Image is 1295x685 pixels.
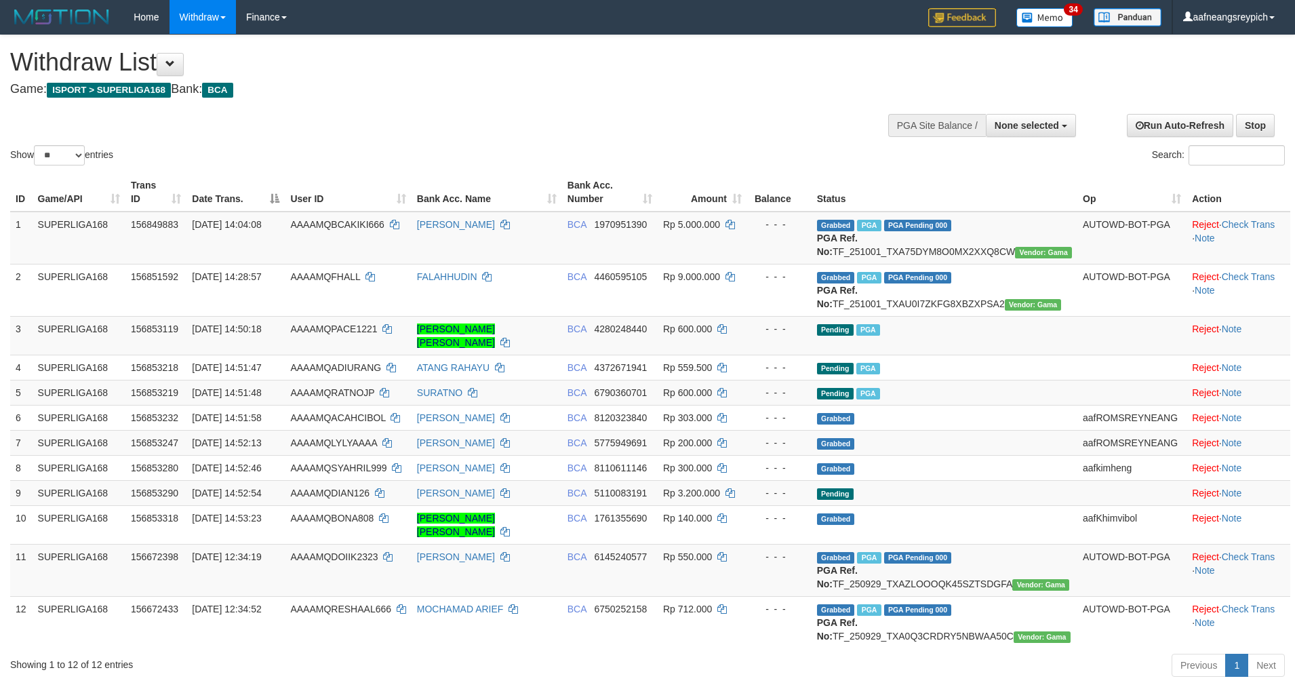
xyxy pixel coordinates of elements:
[753,411,806,425] div: - - -
[417,219,495,230] a: [PERSON_NAME]
[817,617,858,642] b: PGA Ref. No:
[1014,631,1071,643] span: Vendor URL: https://trx31.1velocity.biz
[663,488,720,498] span: Rp 3.200.000
[192,463,261,473] span: [DATE] 14:52:46
[753,270,806,283] div: - - -
[1077,455,1187,480] td: aafkimheng
[995,120,1059,131] span: None selected
[131,387,178,398] span: 156853219
[131,219,178,230] span: 156849883
[1077,505,1187,544] td: aafKhimvibol
[417,324,495,348] a: [PERSON_NAME] [PERSON_NAME]
[192,488,261,498] span: [DATE] 14:52:54
[417,463,495,473] a: [PERSON_NAME]
[192,387,261,398] span: [DATE] 14:51:48
[817,513,855,525] span: Grabbed
[928,8,996,27] img: Feedback.jpg
[594,488,647,498] span: Copy 5110083191 to clipboard
[562,173,658,212] th: Bank Acc. Number: activate to sort column ascending
[417,387,462,398] a: SURATNO
[753,218,806,231] div: - - -
[1127,114,1233,137] a: Run Auto-Refresh
[857,552,881,564] span: Marked by aafsoycanthlai
[10,355,33,380] td: 4
[186,173,285,212] th: Date Trans.: activate to sort column descending
[290,551,378,562] span: AAAAMQDOIIK2323
[1064,3,1082,16] span: 34
[192,412,261,423] span: [DATE] 14:51:58
[753,361,806,374] div: - - -
[1222,324,1242,334] a: Note
[417,604,504,614] a: MOCHAMAD ARIEF
[192,271,261,282] span: [DATE] 14:28:57
[290,324,377,334] span: AAAAMQPACE1221
[663,412,712,423] span: Rp 303.000
[10,455,33,480] td: 8
[567,412,586,423] span: BCA
[1012,579,1069,591] span: Vendor URL: https://trx31.1velocity.biz
[1077,264,1187,316] td: AUTOWD-BOT-PGA
[817,388,854,399] span: Pending
[817,552,855,564] span: Grabbed
[594,412,647,423] span: Copy 8120323840 to clipboard
[10,264,33,316] td: 2
[986,114,1076,137] button: None selected
[663,362,712,373] span: Rp 559.500
[417,437,495,448] a: [PERSON_NAME]
[10,544,33,596] td: 11
[1016,8,1073,27] img: Button%20Memo.svg
[753,461,806,475] div: - - -
[125,173,186,212] th: Trans ID: activate to sort column ascending
[33,480,125,505] td: SUPERLIGA168
[817,272,855,283] span: Grabbed
[884,272,952,283] span: PGA Pending
[1192,437,1219,448] a: Reject
[1187,430,1290,455] td: ·
[1187,544,1290,596] td: · ·
[1192,219,1219,230] a: Reject
[131,362,178,373] span: 156853218
[10,7,113,27] img: MOTION_logo.png
[1187,480,1290,505] td: ·
[131,513,178,524] span: 156853318
[1187,380,1290,405] td: ·
[567,604,586,614] span: BCA
[1222,551,1275,562] a: Check Trans
[567,324,586,334] span: BCA
[663,604,712,614] span: Rp 712.000
[10,380,33,405] td: 5
[1015,247,1072,258] span: Vendor URL: https://trx31.1velocity.biz
[1152,145,1285,165] label: Search:
[33,430,125,455] td: SUPERLIGA168
[663,387,712,398] span: Rp 600.000
[131,463,178,473] span: 156853280
[1222,412,1242,423] a: Note
[753,486,806,500] div: - - -
[131,604,178,614] span: 156672433
[131,437,178,448] span: 156853247
[1077,596,1187,648] td: AUTOWD-BOT-PGA
[1225,654,1248,677] a: 1
[1192,362,1219,373] a: Reject
[10,405,33,430] td: 6
[1187,355,1290,380] td: ·
[567,271,586,282] span: BCA
[747,173,812,212] th: Balance
[1187,596,1290,648] td: · ·
[753,602,806,616] div: - - -
[594,463,647,473] span: Copy 8110611146 to clipboard
[663,271,720,282] span: Rp 9.000.000
[290,387,374,398] span: AAAAMQRATNOJP
[1192,271,1219,282] a: Reject
[47,83,171,98] span: ISPORT > SUPERLIGA168
[10,505,33,544] td: 10
[1222,488,1242,498] a: Note
[817,233,858,257] b: PGA Ref. No:
[1222,271,1275,282] a: Check Trans
[1222,463,1242,473] a: Note
[594,387,647,398] span: Copy 6790360701 to clipboard
[888,114,986,137] div: PGA Site Balance /
[817,438,855,450] span: Grabbed
[1195,233,1215,243] a: Note
[290,219,384,230] span: AAAAMQBCAKIKI666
